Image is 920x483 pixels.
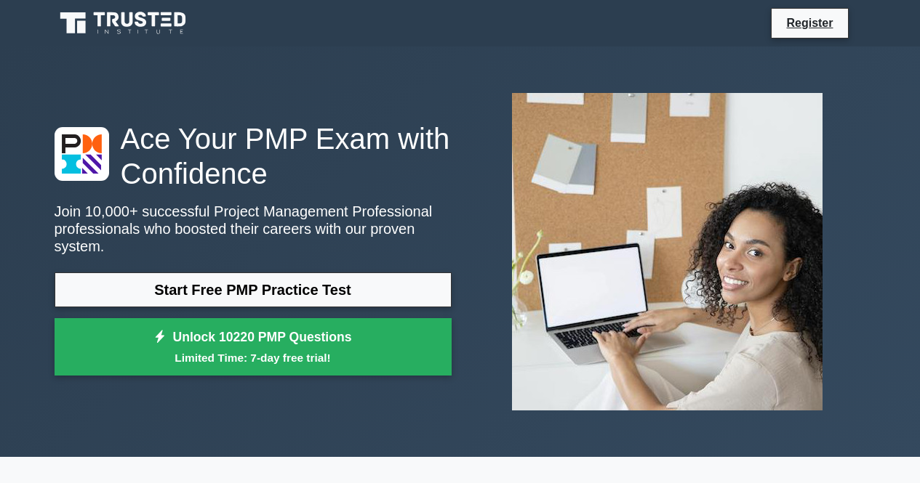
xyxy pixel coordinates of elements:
[73,349,433,366] small: Limited Time: 7-day free trial!
[55,121,452,191] h1: Ace Your PMP Exam with Confidence
[55,203,452,255] p: Join 10,000+ successful Project Management Professional professionals who boosted their careers w...
[777,14,841,32] a: Register
[55,318,452,376] a: Unlock 10220 PMP QuestionsLimited Time: 7-day free trial!
[55,272,452,307] a: Start Free PMP Practice Test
